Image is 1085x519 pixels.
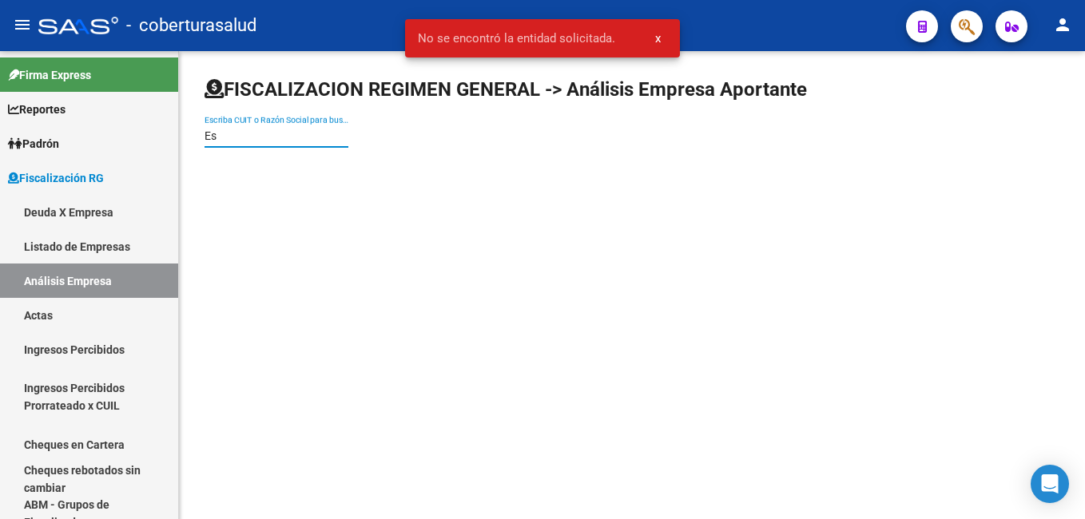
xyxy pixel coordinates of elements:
[8,66,91,84] span: Firma Express
[655,31,661,46] span: x
[8,101,66,118] span: Reportes
[642,24,674,53] button: x
[205,77,807,102] h1: FISCALIZACION REGIMEN GENERAL -> Análisis Empresa Aportante
[8,135,59,153] span: Padrón
[8,169,104,187] span: Fiscalización RG
[1053,15,1072,34] mat-icon: person
[126,8,256,43] span: - coberturasalud
[418,30,615,46] span: No se encontró la entidad solicitada.
[13,15,32,34] mat-icon: menu
[1031,465,1069,503] div: Open Intercom Messenger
